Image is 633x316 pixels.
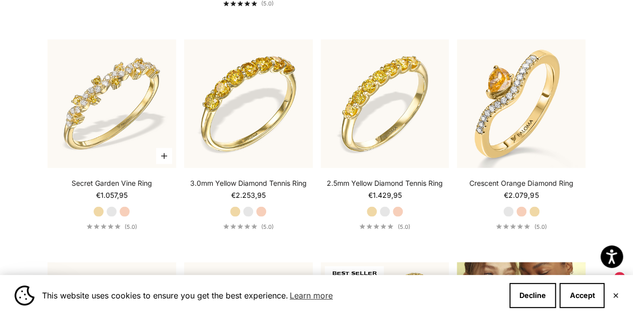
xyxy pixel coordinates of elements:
[359,223,410,230] a: 5.0 out of 5.0 stars(5.0)
[325,266,384,280] span: BEST SELLER
[534,223,546,230] span: (5.0)
[223,223,257,229] div: 5.0 out of 5.0 stars
[48,39,176,168] img: #YellowGold
[496,223,546,230] a: 5.0 out of 5.0 stars(5.0)
[509,283,556,308] button: Decline
[359,223,393,229] div: 5.0 out of 5.0 stars
[504,190,538,200] sale-price: €2.079,95
[288,288,334,303] a: Learn more
[612,292,618,298] button: Close
[496,223,530,229] div: 5.0 out of 5.0 stars
[231,190,266,200] sale-price: €2.253,95
[223,223,274,230] a: 5.0 out of 5.0 stars(5.0)
[457,39,585,168] img: #YellowGold
[368,190,401,200] sale-price: €1.429,95
[559,283,604,308] button: Accept
[223,1,257,6] div: 5.0 out of 5.0 stars
[125,223,137,230] span: (5.0)
[190,178,307,188] a: 3.0mm Yellow Diamond Tennis Ring
[15,285,35,305] img: Cookie banner
[469,178,573,188] a: Crescent Orange Diamond Ring
[397,223,410,230] span: (5.0)
[327,178,443,188] a: 2.5mm Yellow Diamond Tennis Ring
[42,288,501,303] span: This website uses cookies to ensure you get the best experience.
[96,190,128,200] sale-price: €1.057,95
[87,223,137,230] a: 5.0 out of 5.0 stars(5.0)
[261,223,274,230] span: (5.0)
[87,223,121,229] div: 5.0 out of 5.0 stars
[72,178,152,188] a: Secret Garden Vine Ring
[184,39,313,168] img: #YellowGold
[321,39,449,168] img: #YellowGold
